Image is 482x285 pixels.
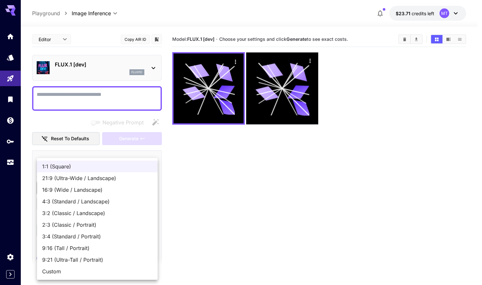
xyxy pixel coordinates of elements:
[42,256,152,264] span: 9:21 (Ultra-Tall / Portrait)
[42,198,152,205] span: 4:3 (Standard / Landscape)
[42,268,152,275] span: Custom
[42,186,152,194] span: 16:9 (Wide / Landscape)
[42,174,152,182] span: 21:9 (Ultra-Wide / Landscape)
[42,163,152,170] span: 1:1 (Square)
[42,209,152,217] span: 3:2 (Classic / Landscape)
[42,244,152,252] span: 9:16 (Tall / Portrait)
[42,233,152,240] span: 3:4 (Standard / Portrait)
[42,221,152,229] span: 2:3 (Classic / Portrait)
